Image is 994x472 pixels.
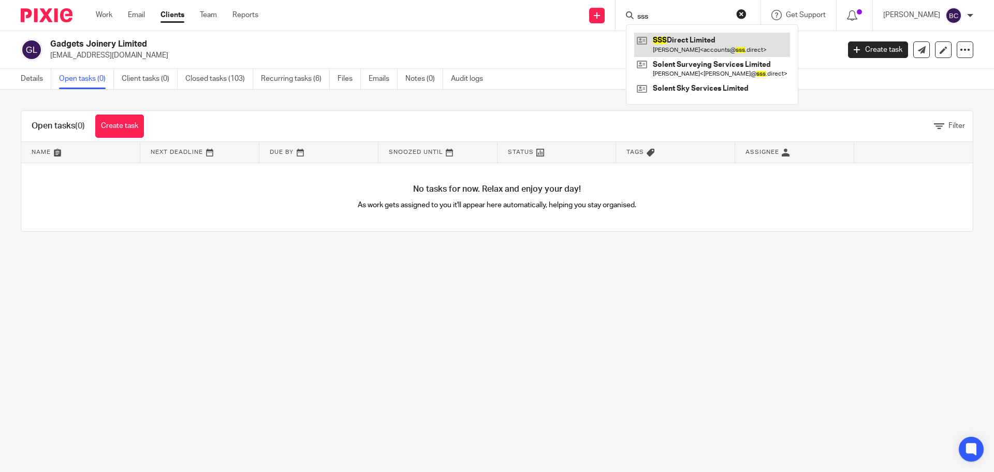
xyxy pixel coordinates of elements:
[405,69,443,89] a: Notes (0)
[185,69,253,89] a: Closed tasks (103)
[945,7,962,24] img: svg%3E
[128,10,145,20] a: Email
[21,8,72,22] img: Pixie
[32,121,85,132] h1: Open tasks
[160,10,184,20] a: Clients
[261,69,330,89] a: Recurring tasks (6)
[232,10,258,20] a: Reports
[369,69,398,89] a: Emails
[883,10,940,20] p: [PERSON_NAME]
[636,12,729,22] input: Search
[21,184,973,195] h4: No tasks for now. Relax and enjoy your day!
[50,39,676,50] h2: Gadgets Joinery Limited
[259,200,735,210] p: As work gets assigned to you it'll appear here automatically, helping you stay organised.
[389,149,443,155] span: Snoozed Until
[122,69,178,89] a: Client tasks (0)
[200,10,217,20] a: Team
[736,9,747,19] button: Clear
[848,41,908,58] a: Create task
[75,122,85,130] span: (0)
[948,122,965,130] span: Filter
[786,11,826,19] span: Get Support
[21,69,51,89] a: Details
[96,10,112,20] a: Work
[59,69,114,89] a: Open tasks (0)
[50,50,832,61] p: [EMAIL_ADDRESS][DOMAIN_NAME]
[508,149,534,155] span: Status
[626,149,644,155] span: Tags
[338,69,361,89] a: Files
[21,39,42,61] img: svg%3E
[95,115,144,138] a: Create task
[451,69,491,89] a: Audit logs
